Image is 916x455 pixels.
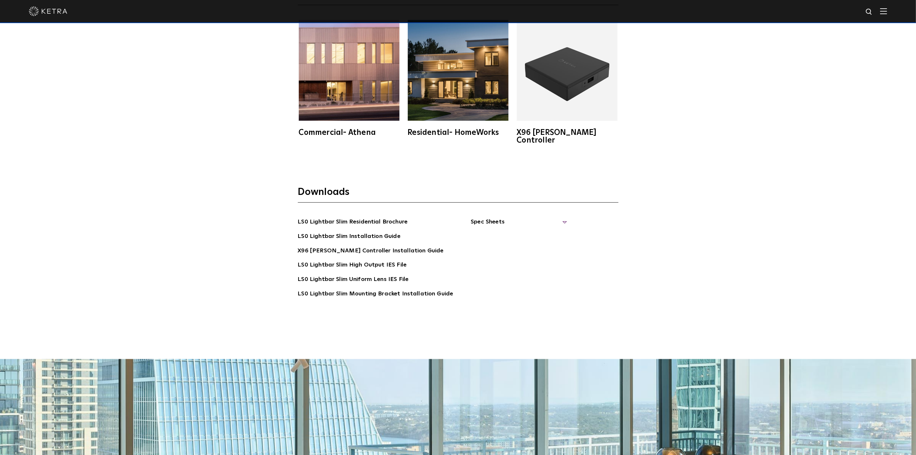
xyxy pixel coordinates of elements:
div: Residential- HomeWorks [408,129,508,136]
img: athena-square [299,20,399,121]
a: X96 [PERSON_NAME] Controller [516,20,618,144]
a: Residential- HomeWorks [407,20,509,136]
a: LS0 Lightbar Slim Uniform Lens IES File [298,275,409,285]
img: homeworks_hero [408,20,508,121]
a: X96 [PERSON_NAME] Controller Installation Guide [298,246,444,257]
a: LS0 Lightbar Slim Residential Brochure [298,217,408,228]
a: Commercial- Athena [298,20,400,136]
span: Spec Sheets [471,217,567,232]
div: X96 [PERSON_NAME] Controller [517,129,618,144]
img: Hamburger%20Nav.svg [880,8,887,14]
div: Commercial- Athena [299,129,399,136]
img: ketra-logo-2019-white [29,6,67,16]
h3: Downloads [298,186,618,203]
img: X96_Controller [517,20,618,121]
img: search icon [865,8,873,16]
a: LS0 Lightbar Slim Installation Guide [298,232,400,242]
a: LS0 Lightbar Slim Mounting Bracket Installation Guide [298,289,453,300]
a: LS0 Lightbar Slim High Output IES File [298,260,407,271]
